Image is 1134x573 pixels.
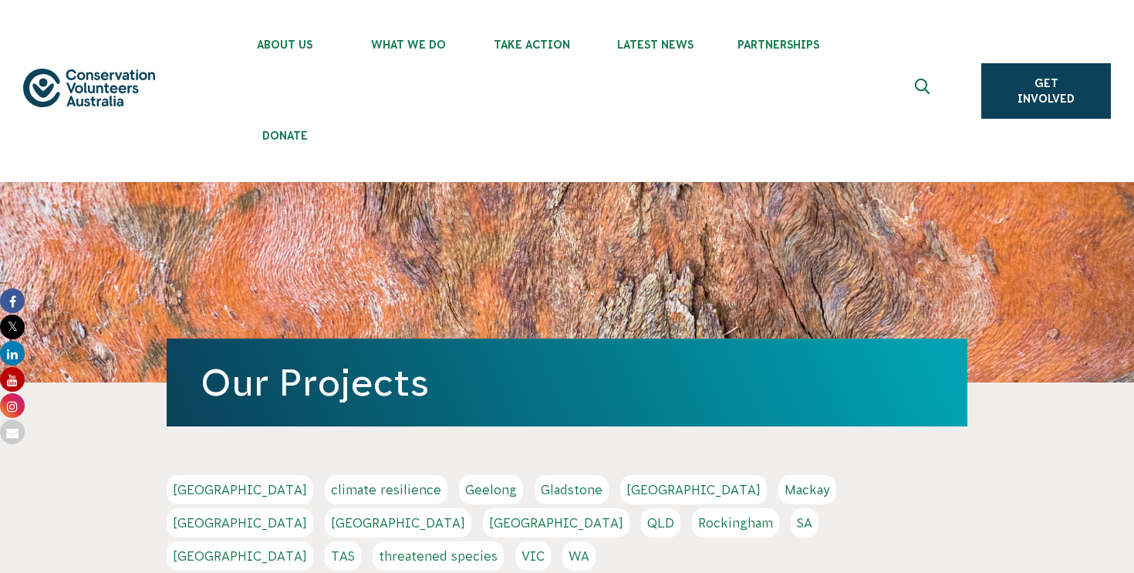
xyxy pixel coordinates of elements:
a: [GEOGRAPHIC_DATA] [167,541,313,571]
a: TAS [325,541,361,571]
a: Gladstone [535,475,609,504]
a: [GEOGRAPHIC_DATA] [167,475,313,504]
span: Partnerships [717,39,840,51]
a: threatened species [373,541,504,571]
a: SA [791,508,818,538]
a: [GEOGRAPHIC_DATA] [620,475,767,504]
span: What We Do [346,39,470,51]
span: Take Action [470,39,593,51]
a: VIC [515,541,551,571]
a: Mackay [778,475,836,504]
span: Latest News [593,39,717,51]
a: Geelong [459,475,523,504]
a: Rockingham [692,508,779,538]
img: logo.svg [23,69,155,107]
a: Get Involved [981,63,1111,119]
a: QLD [641,508,680,538]
span: About Us [223,39,346,51]
a: climate resilience [325,475,447,504]
span: Expand search box [915,79,934,103]
a: [GEOGRAPHIC_DATA] [483,508,629,538]
a: [GEOGRAPHIC_DATA] [167,508,313,538]
a: [GEOGRAPHIC_DATA] [325,508,471,538]
button: Expand search box Close search box [906,72,943,110]
a: WA [562,541,596,571]
span: Donate [223,130,346,142]
a: Our Projects [201,362,429,403]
